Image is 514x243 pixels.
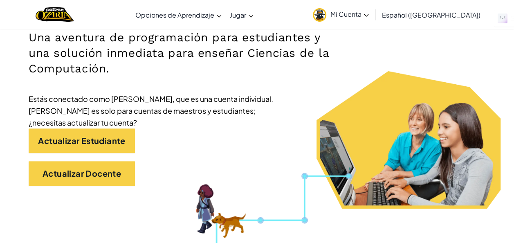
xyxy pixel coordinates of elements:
span: Opciones de Aprendizaje [135,11,214,19]
h2: Una aventura de programación para estudiantes y una solución inmediata para enseñar Ciencias de l... [29,30,334,76]
img: Home [36,6,74,23]
div: Estás conectado como [PERSON_NAME], que es una cuenta individual. [PERSON_NAME] es solo para cuen... [29,93,274,128]
span: Español ([GEOGRAPHIC_DATA]) [382,11,480,19]
span: Mi Cuenta [330,10,369,18]
a: Actualizar Docente [29,161,135,186]
a: Español ([GEOGRAPHIC_DATA]) [378,4,485,26]
a: Opciones de Aprendizaje [131,4,226,26]
a: Actualizar Estudiante [29,128,135,153]
a: Jugar [226,4,258,26]
img: avatar [313,8,326,22]
a: Ozaria by CodeCombat logo [36,6,74,23]
span: Jugar [230,11,246,19]
a: Mi Cuenta [309,2,373,27]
